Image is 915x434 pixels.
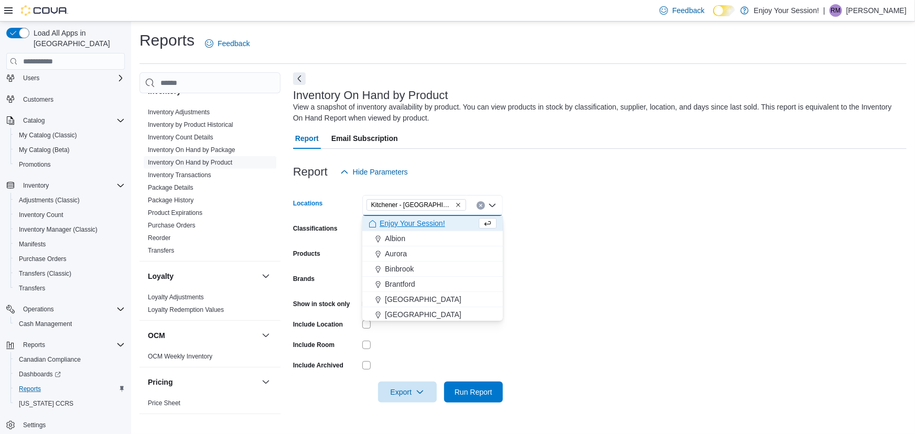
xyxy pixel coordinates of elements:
a: Feedback [201,33,254,54]
button: Next [293,72,306,85]
button: Inventory Count [10,208,129,222]
button: Purchase Orders [10,252,129,266]
p: Enjoy Your Session! [754,4,820,17]
a: Inventory On Hand by Package [148,146,235,154]
button: Catalog [2,113,129,128]
button: Transfers [10,281,129,296]
button: Customers [2,92,129,107]
h3: Inventory On Hand by Product [293,89,448,102]
a: Dashboards [10,367,129,382]
span: Brantford [385,279,415,289]
label: Include Archived [293,361,343,370]
div: View a snapshot of inventory availability by product. You can view products in stock by classific... [293,102,901,124]
span: Canadian Compliance [15,353,125,366]
a: Inventory Count Details [148,134,213,141]
span: Dark Mode [713,16,714,17]
span: Users [23,74,39,82]
button: Loyalty [148,271,257,281]
a: Inventory by Product Historical [148,121,233,128]
span: Inventory Manager (Classic) [15,223,125,236]
span: Inventory Adjustments [148,108,210,116]
button: Close list of options [488,201,497,210]
span: Feedback [672,5,704,16]
span: Inventory Transactions [148,171,211,179]
button: OCM [148,330,257,341]
button: Operations [19,303,58,316]
button: Adjustments (Classic) [10,193,129,208]
button: Users [2,71,129,85]
h1: Reports [139,30,195,51]
span: Transfers (Classic) [15,267,125,280]
span: RM [831,4,841,17]
span: Inventory On Hand by Product [148,158,232,167]
span: Aurora [385,248,407,259]
label: Locations [293,199,323,208]
span: Purchase Orders [15,253,125,265]
span: Inventory Count [19,211,63,219]
span: Price Sheet [148,399,180,407]
a: OCM Weekly Inventory [148,353,212,360]
span: Customers [23,95,53,104]
a: Customers [19,93,58,106]
span: Kitchener - [GEOGRAPHIC_DATA] [371,200,453,210]
p: [PERSON_NAME] [846,4,907,17]
a: Reports [15,383,45,395]
span: Dashboards [19,370,61,378]
span: Cash Management [15,318,125,330]
span: Transfers [15,282,125,295]
span: Adjustments (Classic) [19,196,80,204]
a: Inventory Manager (Classic) [15,223,102,236]
span: Feedback [218,38,250,49]
a: Manifests [15,238,50,251]
h3: OCM [148,330,165,341]
label: Include Room [293,341,335,349]
button: Operations [2,302,129,317]
span: Reorder [148,234,170,242]
a: Transfers (Classic) [15,267,76,280]
a: Dashboards [15,368,65,381]
a: Transfers [148,247,174,254]
span: Settings [19,418,125,431]
button: Brantford [362,277,503,292]
button: My Catalog (Beta) [10,143,129,157]
span: Reports [23,341,45,349]
span: Email Subscription [331,128,398,149]
span: Catalog [19,114,125,127]
label: Brands [293,275,315,283]
a: Promotions [15,158,55,171]
div: Inventory [139,106,281,261]
button: My Catalog (Classic) [10,128,129,143]
button: Promotions [10,157,129,172]
a: My Catalog (Beta) [15,144,74,156]
button: Manifests [10,237,129,252]
button: Pricing [148,377,257,387]
button: Pricing [260,376,272,388]
span: Inventory Count Details [148,133,213,142]
span: My Catalog (Beta) [15,144,125,156]
button: Cash Management [10,317,129,331]
span: [GEOGRAPHIC_DATA] [385,309,461,320]
span: Run Report [455,387,492,397]
span: Product Expirations [148,209,202,217]
button: Settings [2,417,129,432]
button: Binbrook [362,262,503,277]
span: My Catalog (Classic) [19,131,77,139]
span: Loyalty Adjustments [148,293,204,301]
span: Customers [19,93,125,106]
span: Load All Apps in [GEOGRAPHIC_DATA] [29,28,125,49]
a: Loyalty Adjustments [148,294,204,301]
a: [US_STATE] CCRS [15,397,78,410]
span: Transfers (Classic) [19,269,71,278]
span: Cash Management [19,320,72,328]
span: Reports [19,339,125,351]
a: Package Details [148,184,193,191]
button: Albion [362,231,503,246]
h3: Pricing [148,377,173,387]
label: Include Location [293,320,343,329]
button: Reports [2,338,129,352]
a: Settings [19,419,50,431]
a: Price Sheet [148,399,180,407]
span: Purchase Orders [19,255,67,263]
span: Package History [148,196,193,204]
